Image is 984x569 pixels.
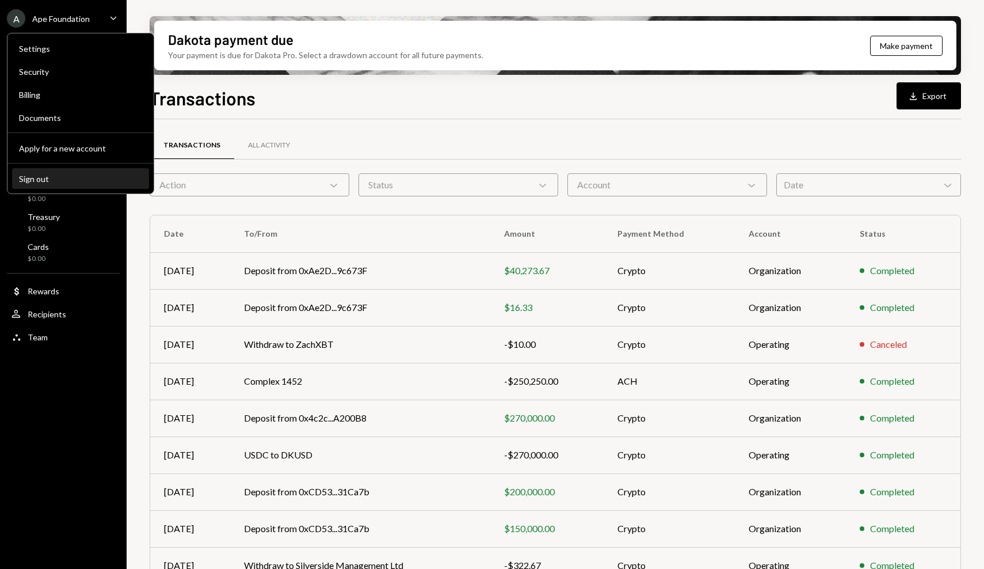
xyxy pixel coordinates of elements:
td: Deposit from 0xCD53...31Ca7b [230,510,490,547]
div: Treasury [28,212,60,222]
div: Canceled [870,337,907,351]
th: Account [735,215,846,252]
td: Deposit from 0x4c2c...A200B8 [230,400,490,437]
div: [DATE] [164,448,216,462]
div: [DATE] [164,374,216,388]
div: $200,000.00 [504,485,590,499]
div: $0.00 [28,254,49,264]
div: Ape Foundation [32,14,90,24]
div: Date [776,173,961,196]
td: Deposit from 0xCD53...31Ca7b [230,473,490,510]
div: $0.00 [28,224,60,234]
td: Operating [735,363,846,400]
h1: Transactions [150,86,255,109]
div: [DATE] [164,522,216,536]
div: Settings [19,44,142,54]
td: Organization [735,289,846,326]
div: Rewards [28,286,59,296]
div: A [7,9,25,28]
div: Dakota payment due [168,30,293,49]
a: Recipients [7,304,120,324]
th: Amount [490,215,604,252]
div: Completed [870,448,914,462]
button: Sign out [12,169,149,189]
div: $40,273.67 [504,264,590,278]
div: Billing [19,90,142,100]
div: Team [28,332,48,342]
a: Billing [12,84,149,105]
div: Completed [870,411,914,425]
div: Transactions [163,141,220,150]
div: [DATE] [164,485,216,499]
a: Transactions [150,131,234,160]
td: Crypto [604,289,735,326]
td: Crypto [604,437,735,473]
div: $16.33 [504,301,590,314]
td: Organization [735,510,846,547]
div: Completed [870,522,914,536]
td: Crypto [604,400,735,437]
button: Export [897,82,961,109]
th: To/From [230,215,490,252]
a: Treasury$0.00 [7,208,120,236]
div: Action [150,173,349,196]
td: Organization [735,400,846,437]
a: All Activity [234,131,304,160]
div: Completed [870,485,914,499]
a: Settings [12,38,149,59]
th: Payment Method [604,215,735,252]
div: Your payment is due for Dakota Pro. Select a drawdown account for all future payments. [168,49,483,61]
div: -$10.00 [504,337,590,351]
th: Status [846,215,960,252]
div: Documents [19,113,142,123]
td: USDC to DKUSD [230,437,490,473]
div: $150,000.00 [504,522,590,536]
div: Completed [870,374,914,388]
td: Deposit from 0xAe2D...9c673F [230,289,490,326]
div: Completed [870,301,914,314]
th: Date [150,215,230,252]
div: Completed [870,264,914,278]
div: $270,000.00 [504,411,590,425]
td: Crypto [604,326,735,363]
div: [DATE] [164,301,216,314]
td: Crypto [604,252,735,289]
div: [DATE] [164,411,216,425]
div: Sign out [19,174,142,184]
div: Recipients [28,309,66,319]
a: Team [7,327,120,347]
a: Cards$0.00 [7,238,120,266]
button: Apply for a new account [12,138,149,159]
a: Security [12,61,149,82]
div: Status [358,173,558,196]
a: Documents [12,107,149,128]
div: -$250,250.00 [504,374,590,388]
td: ACH [604,363,735,400]
td: Crypto [604,510,735,547]
button: Make payment [870,36,943,56]
div: Account [567,173,767,196]
td: Operating [735,437,846,473]
div: Security [19,67,142,77]
div: $0.00 [28,194,55,204]
td: Organization [735,252,846,289]
div: -$270,000.00 [504,448,590,462]
td: Operating [735,326,846,363]
div: [DATE] [164,337,216,351]
div: All Activity [248,141,290,150]
div: Apply for a new account [19,143,142,153]
a: Rewards [7,280,120,301]
td: Deposit from 0xAe2D...9c673F [230,252,490,289]
div: Cards [28,242,49,252]
td: Crypto [604,473,735,510]
td: Complex 1452 [230,363,490,400]
div: [DATE] [164,264,216,278]
td: Withdraw to ZachXBT [230,326,490,363]
td: Organization [735,473,846,510]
